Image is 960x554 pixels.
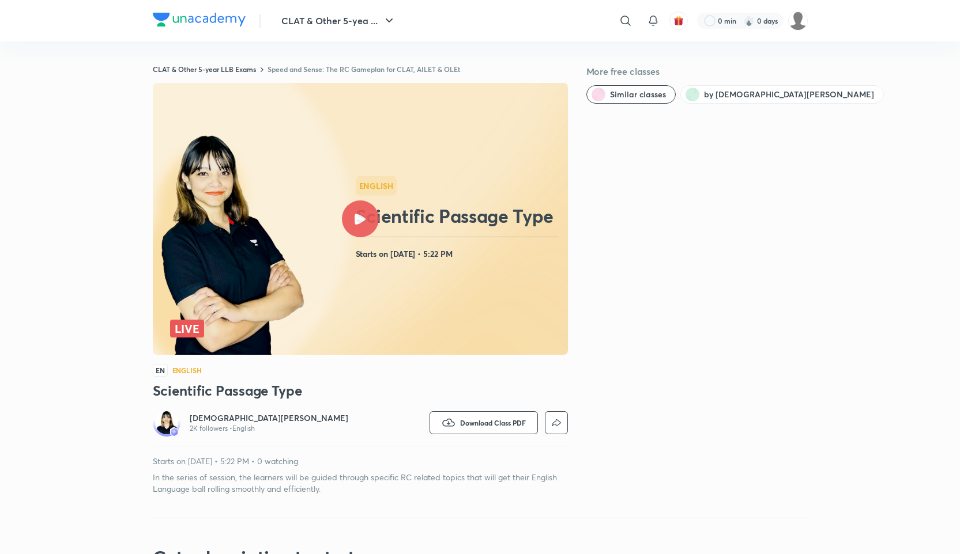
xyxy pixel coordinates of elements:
button: Similar classes [586,85,676,104]
button: CLAT & Other 5-yea ... [274,9,403,32]
span: EN [153,364,168,377]
h4: English [172,367,202,374]
button: by Vaishnavi Pandey [680,85,884,104]
span: by Vaishnavi Pandey [704,89,874,100]
img: badge [170,428,178,436]
p: Starts on [DATE] • 5:22 PM • 0 watching [153,456,568,467]
h2: Scientific Passage Type [356,204,563,227]
p: 2K followers • English [190,424,348,433]
a: Avatarbadge [153,409,180,437]
p: In the series of session, the learners will be guided through specific RC related topics that wil... [153,472,568,495]
img: Samridhya Pal [788,11,808,31]
img: streak [743,15,755,26]
button: Download Class PDF [430,411,538,434]
a: CLAT & Other 5-year LLB Exams [153,64,256,74]
img: avatar [673,16,684,26]
img: Avatar [155,411,178,434]
h5: More free classes [586,64,808,78]
a: Company Logo [153,13,246,29]
span: Similar classes [610,89,666,100]
img: Company Logo [153,13,246,26]
a: Speed and Sense: The RC Gameplan for CLAT, AILET & OLEt [268,64,460,74]
span: Download Class PDF [460,418,526,427]
a: [DEMOGRAPHIC_DATA][PERSON_NAME] [190,412,348,424]
h3: Scientific Passage Type [153,381,568,400]
h4: Starts on [DATE] • 5:22 PM [356,246,563,261]
button: avatar [669,12,688,30]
